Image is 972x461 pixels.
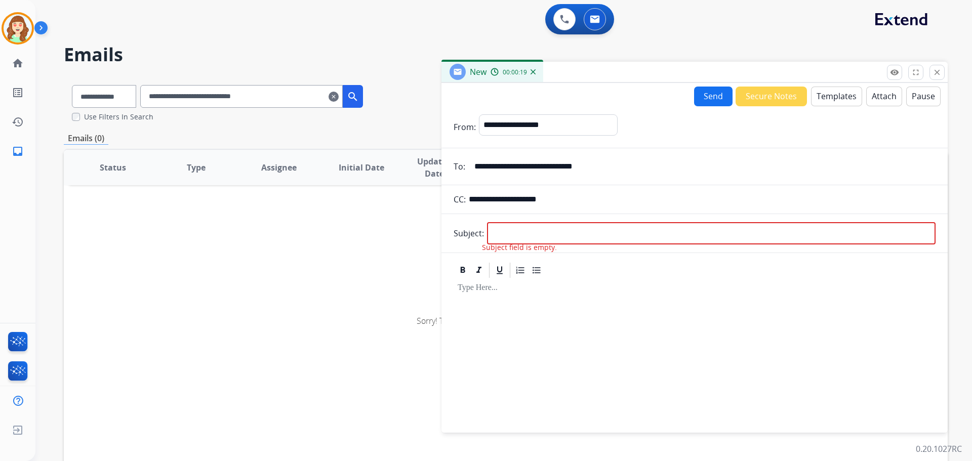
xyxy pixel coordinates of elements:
[12,87,24,99] mat-icon: list_alt
[906,87,941,106] button: Pause
[736,87,807,106] button: Secure Notes
[347,91,359,103] mat-icon: search
[933,68,942,77] mat-icon: close
[339,161,384,174] span: Initial Date
[64,132,108,145] p: Emails (0)
[329,91,339,103] mat-icon: clear
[866,87,902,106] button: Attach
[471,263,487,278] div: Italic
[911,68,920,77] mat-icon: fullscreen
[513,263,528,278] div: Ordered List
[482,242,557,253] span: Subject field is empty.
[916,443,962,455] p: 0.20.1027RC
[84,112,153,122] label: Use Filters In Search
[454,193,466,205] p: CC:
[12,145,24,157] mat-icon: inbox
[187,161,206,174] span: Type
[470,66,487,77] span: New
[12,57,24,69] mat-icon: home
[529,263,544,278] div: Bullet List
[412,155,458,180] span: Updated Date
[811,87,862,106] button: Templates
[454,121,476,133] p: From:
[261,161,297,174] span: Assignee
[100,161,126,174] span: Status
[454,227,484,239] p: Subject:
[454,160,465,173] p: To:
[694,87,733,106] button: Send
[503,68,527,76] span: 00:00:19
[4,14,32,43] img: avatar
[12,116,24,128] mat-icon: history
[492,263,507,278] div: Underline
[64,45,948,65] h2: Emails
[890,68,899,77] mat-icon: remove_red_eye
[417,315,587,326] span: Sorry! There are no emails to display for current
[455,263,470,278] div: Bold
